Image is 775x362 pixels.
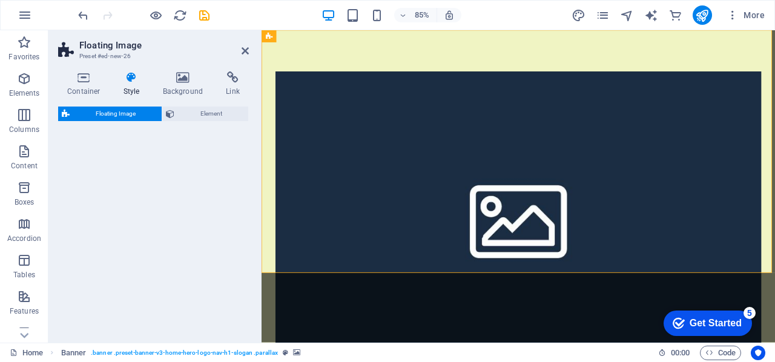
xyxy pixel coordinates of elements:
button: publish [693,5,712,25]
p: Elements [9,88,40,98]
h4: Style [114,71,154,97]
button: Usercentrics [751,346,765,360]
h6: 85% [412,8,432,22]
h2: Floating Image [79,40,249,51]
i: This element is a customizable preset [283,349,288,356]
span: . banner .preset-banner-v3-home-hero-logo-nav-h1-slogan .parallax [91,346,278,360]
p: Columns [9,125,39,134]
i: Pages (Ctrl+Alt+S) [596,8,610,22]
h6: Session time [658,346,690,360]
i: On resize automatically adjust zoom level to fit chosen device. [444,10,455,21]
p: Favorites [8,52,39,62]
i: AI Writer [644,8,658,22]
span: More [727,9,765,21]
h3: Preset #ed-new-26 [79,51,225,62]
i: Commerce [668,8,682,22]
i: This element contains a background [293,349,300,356]
p: Boxes [15,197,35,207]
span: Floating Image [73,107,158,121]
p: Features [10,306,39,316]
button: 85% [394,8,437,22]
nav: breadcrumb [61,346,301,360]
button: design [572,8,586,22]
button: Floating Image [58,107,162,121]
button: commerce [668,8,683,22]
h4: Container [58,71,114,97]
h4: Link [217,71,249,97]
span: Code [705,346,736,360]
button: undo [76,8,90,22]
span: Click to select. Double-click to edit [61,346,87,360]
button: Element [162,107,248,121]
button: Click here to leave preview mode and continue editing [148,8,163,22]
i: Publish [695,8,709,22]
span: 00 00 [671,346,690,360]
div: Get Started 5 items remaining, 0% complete [10,6,98,31]
i: Reload page [173,8,187,22]
a: Click to cancel selection. Double-click to open Pages [10,346,43,360]
i: Navigator [620,8,634,22]
i: Save (Ctrl+S) [197,8,211,22]
div: 5 [90,2,102,15]
p: Content [11,161,38,171]
div: Get Started [36,13,88,24]
span: Element [178,107,245,121]
button: text_generator [644,8,659,22]
h4: Background [154,71,217,97]
button: Code [700,346,741,360]
p: Tables [13,270,35,280]
button: pages [596,8,610,22]
p: Accordion [7,234,41,243]
i: Design (Ctrl+Alt+Y) [572,8,585,22]
button: navigator [620,8,635,22]
button: More [722,5,770,25]
button: save [197,8,211,22]
i: Undo: Add element (Ctrl+Z) [76,8,90,22]
span: : [679,348,681,357]
button: reload [173,8,187,22]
